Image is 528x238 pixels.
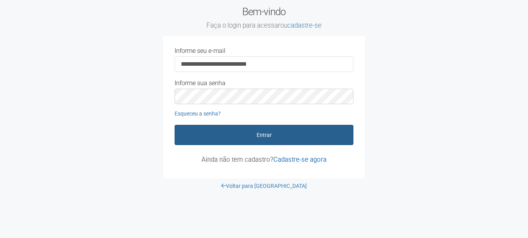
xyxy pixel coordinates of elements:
span: ou [280,21,322,29]
button: Entrar [175,125,353,145]
a: Cadastre-se agora [273,156,327,163]
small: Faça o login para acessar [163,21,365,30]
label: Informe seu e-mail [175,47,226,54]
p: Ainda não tem cadastro? [175,156,353,163]
a: Voltar para [GEOGRAPHIC_DATA] [221,183,307,189]
a: Esqueceu a senha? [175,110,221,117]
h2: Bem-vindo [163,6,365,30]
label: Informe sua senha [175,80,226,87]
a: cadastre-se [287,21,322,29]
